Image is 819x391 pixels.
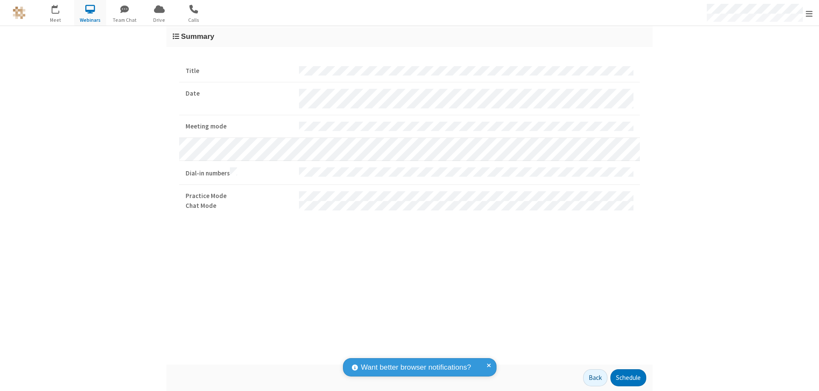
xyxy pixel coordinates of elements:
strong: Chat Mode [186,201,293,211]
span: Team Chat [109,16,141,24]
strong: Practice Mode [186,191,293,201]
span: Meet [40,16,72,24]
span: Drive [143,16,175,24]
strong: Dial-in numbers [186,167,293,178]
strong: Title [186,66,293,76]
strong: Date [186,89,293,99]
img: QA Selenium DO NOT DELETE OR CHANGE [13,6,26,19]
span: Webinars [74,16,106,24]
button: Back [583,369,607,386]
strong: Meeting mode [186,122,293,131]
span: Want better browser notifications? [361,362,471,373]
span: Summary [181,32,214,41]
span: Calls [178,16,210,24]
div: 8 [58,5,63,11]
button: Schedule [610,369,646,386]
